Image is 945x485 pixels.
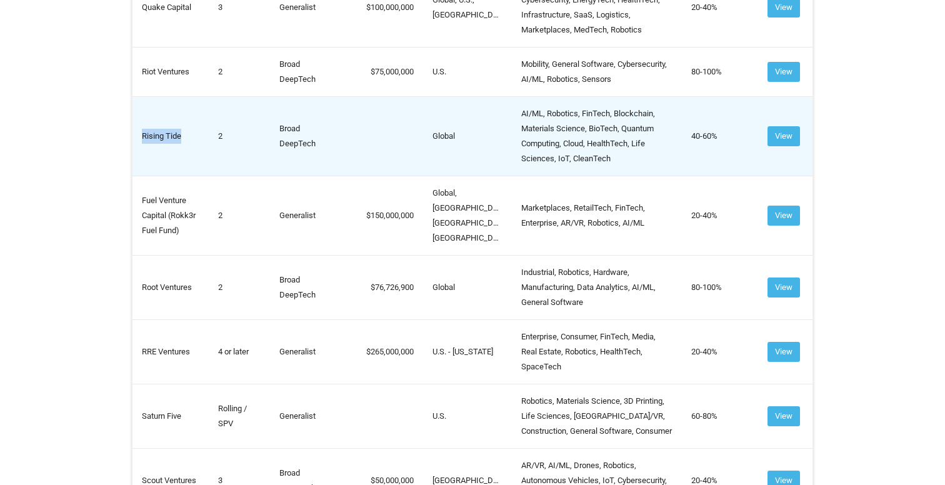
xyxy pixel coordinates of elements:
[767,475,800,484] a: View
[512,176,682,255] td: Marketplaces, RetailTech, FinTech, Enterprise, AR/VR, Robotics, AI/ML
[682,176,759,255] td: 20-40%
[767,342,800,362] button: View
[767,62,800,82] button: View
[767,2,800,11] a: View
[423,384,512,448] td: U.S.
[347,319,424,384] td: 265,000,000
[767,131,800,140] a: View
[270,255,347,319] td: Broad DeepTech
[423,47,512,96] td: U.S.
[423,255,512,319] td: Global
[767,282,800,291] a: View
[132,319,209,384] td: RRE Ventures
[270,96,347,176] td: Broad DeepTech
[682,319,759,384] td: 20-40%
[270,384,347,448] td: Generalist
[132,176,209,255] td: Fuel Venture Capital (Rokk3r Fuel Fund)
[767,126,800,146] button: View
[209,319,270,384] td: 4 or later
[512,47,682,96] td: Mobility, General Software, Cybersecurity, AI/ML, Robotics, Sensors
[209,176,270,255] td: 2
[512,96,682,176] td: AI/ML, Robotics, FinTech, Blockchain, Materials Science, BioTech, Quantum Computing, Cloud, Healt...
[512,255,682,319] td: Industrial, Robotics, Hardware, Manufacturing, Data Analytics, AI/ML, General Software
[347,47,424,96] td: 75,000,000
[270,176,347,255] td: Generalist
[423,319,512,384] td: U.S. - [US_STATE]
[209,47,270,96] td: 2
[347,176,424,255] td: 150,000,000
[209,384,270,448] td: Rolling / SPV
[682,384,759,448] td: 60-80%
[767,411,800,420] a: View
[682,255,759,319] td: 80-100%
[682,96,759,176] td: 40-60%
[512,319,682,384] td: Enterprise, Consumer, FinTech, Media, Real Estate, Robotics, HealthTech, SpaceTech
[347,255,424,319] td: 76,726,900
[767,206,800,226] button: View
[132,47,209,96] td: Riot Ventures
[209,255,270,319] td: 2
[767,346,800,356] a: View
[132,384,209,448] td: Saturn Five
[132,255,209,319] td: Root Ventures
[270,319,347,384] td: Generalist
[767,66,800,76] a: View
[767,277,800,297] button: View
[132,96,209,176] td: Rising Tide
[423,96,512,176] td: Global
[209,96,270,176] td: 2
[423,176,512,255] td: Global, [GEOGRAPHIC_DATA], [GEOGRAPHIC_DATA], [GEOGRAPHIC_DATA]
[682,47,759,96] td: 80-100%
[512,384,682,448] td: Robotics, Materials Science, 3D Printing, Life Sciences, [GEOGRAPHIC_DATA]/VR, Construction, Gene...
[767,210,800,219] a: View
[767,406,800,426] button: View
[270,47,347,96] td: Broad DeepTech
